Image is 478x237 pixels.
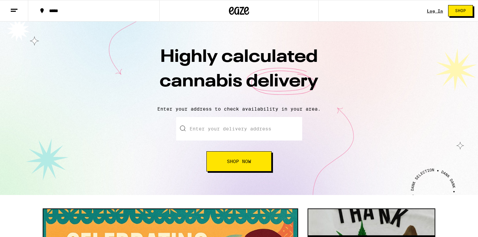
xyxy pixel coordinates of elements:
button: Shop Now [206,151,272,171]
p: Enter your address to check availability in your area. [7,106,471,112]
a: Shop [443,5,478,16]
span: Shop Now [227,159,251,164]
input: Enter your delivery address [176,117,302,141]
button: Shop [448,5,473,16]
a: Log In [427,9,443,13]
h1: Highly calculated cannabis delivery [121,45,357,101]
span: Shop [455,9,466,13]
